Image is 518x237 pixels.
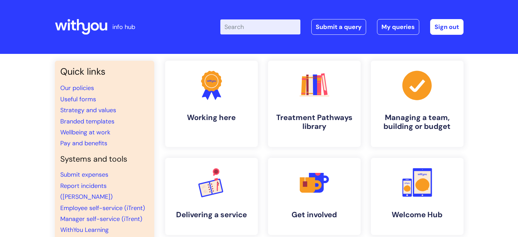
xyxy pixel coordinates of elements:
a: Get involved [268,158,361,235]
a: Wellbeing at work [60,128,110,136]
a: WithYou Learning [60,226,109,234]
h4: Get involved [273,210,355,219]
a: My queries [377,19,419,35]
a: Pay and benefits [60,139,107,147]
h4: Delivering a service [171,210,252,219]
input: Search [220,19,300,34]
p: info hub [112,21,135,32]
a: Welcome Hub [371,158,464,235]
a: Manager self-service (iTrent) [60,215,142,223]
a: Submit expenses [60,171,108,179]
h4: Working here [171,113,252,122]
a: Delivering a service [165,158,258,235]
a: Employee self-service (iTrent) [60,204,145,212]
a: Treatment Pathways library [268,61,361,147]
a: Sign out [430,19,464,35]
a: Useful forms [60,95,96,103]
div: | - [220,19,464,35]
h4: Systems and tools [60,154,149,164]
h4: Welcome Hub [376,210,458,219]
a: Strategy and values [60,106,116,114]
h4: Treatment Pathways library [273,113,355,131]
a: Report incidents ([PERSON_NAME]) [60,182,113,201]
a: Branded templates [60,117,114,125]
h4: Managing a team, building or budget [376,113,458,131]
a: Submit a query [311,19,366,35]
a: Managing a team, building or budget [371,61,464,147]
a: Working here [165,61,258,147]
h3: Quick links [60,66,149,77]
a: Our policies [60,84,94,92]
